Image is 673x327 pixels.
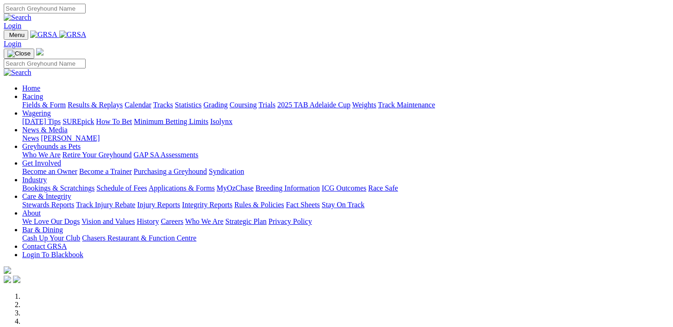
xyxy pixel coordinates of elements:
[22,176,47,184] a: Industry
[149,184,215,192] a: Applications & Forms
[68,101,123,109] a: Results & Replays
[161,217,183,225] a: Careers
[22,184,94,192] a: Bookings & Scratchings
[96,117,132,125] a: How To Bet
[234,201,284,209] a: Rules & Policies
[76,201,135,209] a: Track Injury Rebate
[322,201,364,209] a: Stay On Track
[134,167,207,175] a: Purchasing a Greyhound
[81,217,135,225] a: Vision and Values
[217,184,254,192] a: MyOzChase
[22,226,63,234] a: Bar & Dining
[4,276,11,283] img: facebook.svg
[59,31,87,39] img: GRSA
[30,31,57,39] img: GRSA
[82,234,196,242] a: Chasers Restaurant & Function Centre
[62,151,132,159] a: Retire Your Greyhound
[9,31,25,38] span: Menu
[22,151,669,159] div: Greyhounds as Pets
[4,68,31,77] img: Search
[79,167,132,175] a: Become a Trainer
[22,234,80,242] a: Cash Up Your Club
[22,159,61,167] a: Get Involved
[22,209,41,217] a: About
[225,217,267,225] a: Strategic Plan
[209,167,244,175] a: Syndication
[22,167,77,175] a: Become an Owner
[4,49,34,59] button: Toggle navigation
[22,192,71,200] a: Care & Integrity
[4,13,31,22] img: Search
[22,126,68,134] a: News & Media
[204,101,228,109] a: Grading
[175,101,202,109] a: Statistics
[4,22,21,30] a: Login
[322,184,366,192] a: ICG Outcomes
[7,50,31,57] img: Close
[22,234,669,242] div: Bar & Dining
[36,48,44,56] img: logo-grsa-white.png
[255,184,320,192] a: Breeding Information
[22,117,61,125] a: [DATE] Tips
[277,101,350,109] a: 2025 TAB Adelaide Cup
[4,30,28,40] button: Toggle navigation
[4,266,11,274] img: logo-grsa-white.png
[378,101,435,109] a: Track Maintenance
[22,142,81,150] a: Greyhounds as Pets
[13,276,20,283] img: twitter.svg
[22,109,51,117] a: Wagering
[134,117,208,125] a: Minimum Betting Limits
[137,217,159,225] a: History
[4,40,21,48] a: Login
[22,217,80,225] a: We Love Our Dogs
[62,117,94,125] a: SUREpick
[286,201,320,209] a: Fact Sheets
[153,101,173,109] a: Tracks
[258,101,275,109] a: Trials
[22,251,83,259] a: Login To Blackbook
[230,101,257,109] a: Coursing
[134,151,199,159] a: GAP SA Assessments
[125,101,151,109] a: Calendar
[352,101,376,109] a: Weights
[22,184,669,192] div: Industry
[22,242,67,250] a: Contact GRSA
[4,4,86,13] input: Search
[22,117,669,126] div: Wagering
[96,184,147,192] a: Schedule of Fees
[22,201,74,209] a: Stewards Reports
[22,134,39,142] a: News
[22,101,669,109] div: Racing
[22,134,669,142] div: News & Media
[185,217,224,225] a: Who We Are
[22,84,40,92] a: Home
[182,201,232,209] a: Integrity Reports
[268,217,312,225] a: Privacy Policy
[210,117,232,125] a: Isolynx
[4,59,86,68] input: Search
[22,101,66,109] a: Fields & Form
[22,167,669,176] div: Get Involved
[137,201,180,209] a: Injury Reports
[22,201,669,209] div: Care & Integrity
[41,134,100,142] a: [PERSON_NAME]
[368,184,398,192] a: Race Safe
[22,217,669,226] div: About
[22,93,43,100] a: Racing
[22,151,61,159] a: Who We Are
